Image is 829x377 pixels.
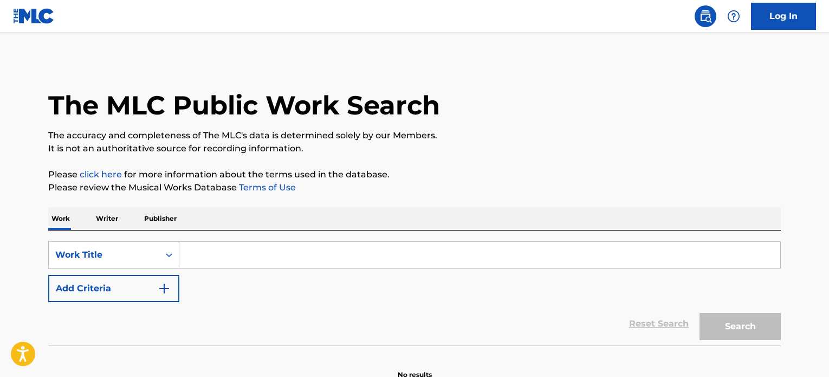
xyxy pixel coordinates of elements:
[48,142,781,155] p: It is not an authoritative source for recording information.
[80,169,122,180] a: click here
[48,275,179,302] button: Add Criteria
[727,10,740,23] img: help
[751,3,816,30] a: Log In
[237,182,296,193] a: Terms of Use
[699,10,712,23] img: search
[695,5,716,27] a: Public Search
[48,207,73,230] p: Work
[141,207,180,230] p: Publisher
[48,89,440,122] h1: The MLC Public Work Search
[723,5,744,27] div: Help
[93,207,121,230] p: Writer
[55,248,153,261] div: Work Title
[48,168,781,181] p: Please for more information about the terms used in the database.
[48,241,781,346] form: Search Form
[775,325,829,377] iframe: Chat Widget
[13,8,55,24] img: MLC Logo
[48,129,781,142] p: The accuracy and completeness of The MLC's data is determined solely by our Members.
[48,181,781,194] p: Please review the Musical Works Database
[158,282,171,295] img: 9d2ae6d4665cec9f34b9.svg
